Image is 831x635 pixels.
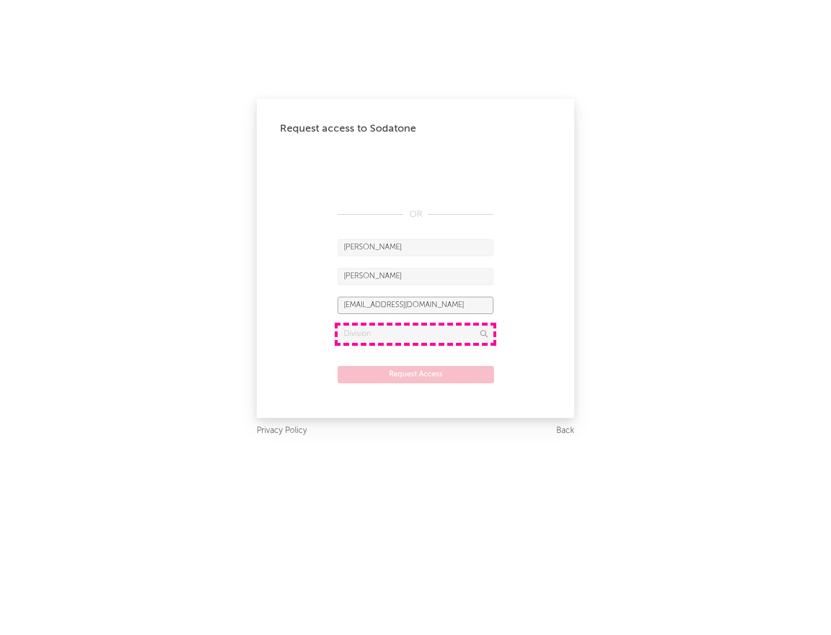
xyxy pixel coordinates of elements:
[556,424,574,438] a: Back
[338,366,494,383] button: Request Access
[257,424,307,438] a: Privacy Policy
[280,122,551,136] div: Request access to Sodatone
[338,297,493,314] input: Email
[338,208,493,222] div: OR
[338,239,493,256] input: First Name
[338,268,493,285] input: Last Name
[338,326,493,343] input: Division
